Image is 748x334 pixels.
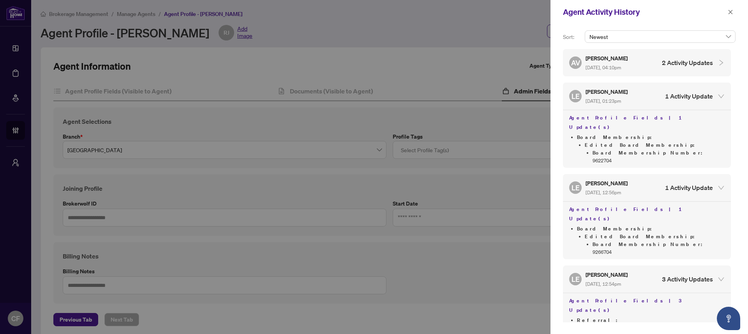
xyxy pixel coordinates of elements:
h4: 1 Activity Update [665,91,713,101]
span: expanded [718,184,725,191]
div: Agent Activity History [563,6,725,18]
span: [DATE], 12:56pm [586,190,621,195]
div: LE[PERSON_NAME] [DATE], 12:56pm1 Activity Update [563,174,731,201]
span: Board Membership Number : [593,241,712,248]
span: Board Membership Number : [593,149,712,156]
span: Board Membership : [577,225,661,232]
span: [DATE], 04:10pm [586,65,621,70]
h5: [PERSON_NAME] [586,87,629,96]
li: 9622704 [593,149,725,165]
h4: Agent Profile Fields | 3 Update(s) [569,296,725,315]
li: 9266704 [593,241,725,256]
span: Edited Board Membership : [585,142,699,148]
span: [DATE], 12:54pm [586,281,621,287]
div: LE[PERSON_NAME] [DATE], 12:54pm3 Activity Updates [563,265,731,293]
h4: 3 Activity Updates [662,274,713,284]
span: expanded [718,93,725,100]
button: Open asap [717,307,740,330]
h5: [PERSON_NAME] [586,270,629,279]
div: AV[PERSON_NAME] [DATE], 04:10pm2 Activity Updates [563,49,731,76]
h5: [PERSON_NAME] [586,54,629,63]
span: Edited Board Membership : [585,233,699,240]
span: LE [572,274,580,285]
span: [DATE], 01:23pm [586,98,621,104]
span: LE [572,91,580,102]
span: expanded [718,276,725,283]
h4: 2 Activity Updates [662,58,713,67]
h4: Agent Profile Fields | 1 Update(s) [569,113,725,132]
p: Sort: [563,33,582,41]
h4: Agent Profile Fields | 1 Update(s) [569,205,725,223]
h5: [PERSON_NAME] [586,179,629,188]
span: Newest [589,31,731,42]
span: Referral : [577,317,627,323]
div: LE[PERSON_NAME] [DATE], 01:23pm1 Activity Update [563,83,731,110]
span: AV [571,57,580,68]
span: LE [572,182,580,193]
span: close [728,9,733,15]
h4: 1 Activity Update [665,183,713,192]
span: collapsed [718,59,725,66]
span: Board Membership : [577,134,661,141]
